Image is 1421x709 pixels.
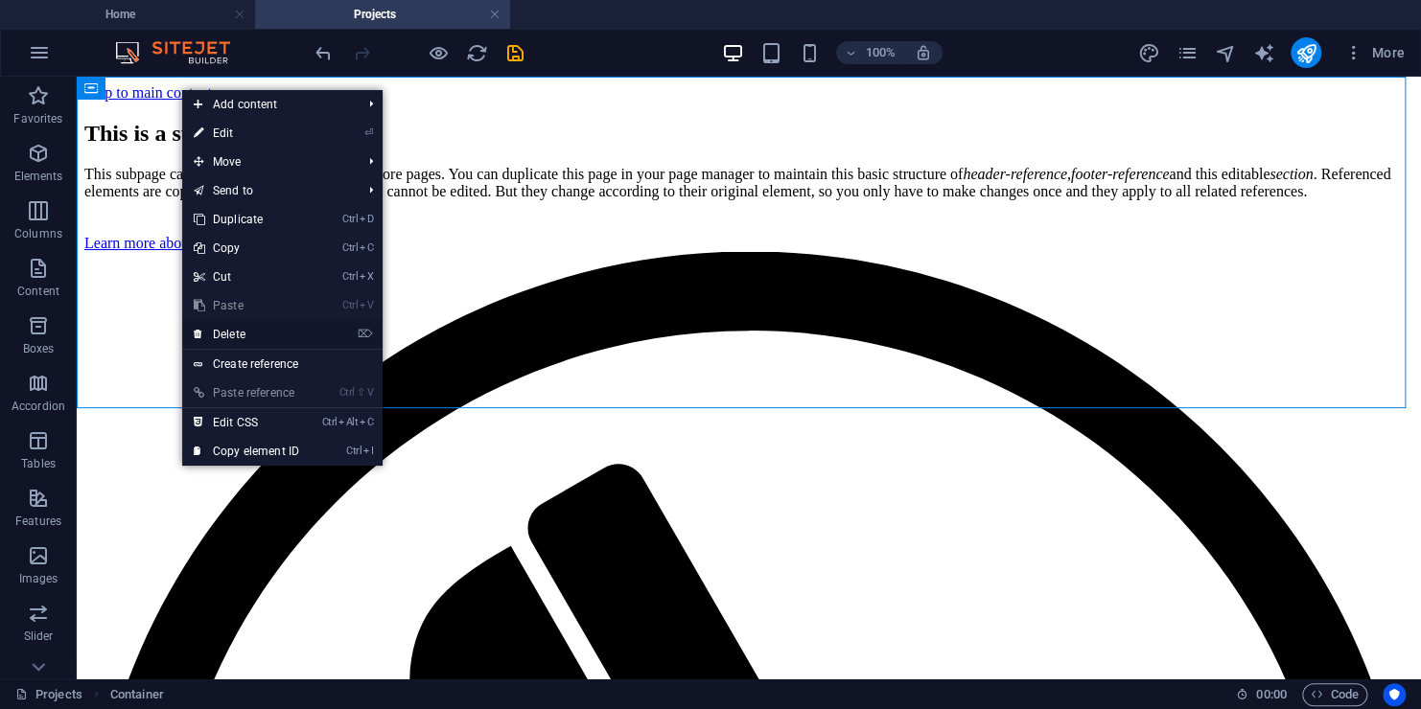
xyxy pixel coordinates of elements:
[182,291,311,320] a: CtrlVPaste
[110,683,164,706] nav: breadcrumb
[1344,43,1405,62] span: More
[364,126,373,139] i: ⏎
[19,571,58,586] p: Images
[8,8,135,24] a: Skip to main content
[357,386,365,399] i: ⇧
[1270,687,1272,701] span: :
[182,205,311,234] a: CtrlDDuplicate
[1252,42,1274,64] i: AI Writer
[1311,683,1359,706] span: Code
[465,41,488,64] button: reload
[1214,42,1236,64] i: Navigator
[182,437,311,466] a: CtrlICopy element ID
[363,445,373,457] i: I
[24,629,54,644] p: Slider
[182,320,311,349] a: ⌦Delete
[15,514,61,529] p: Features
[1176,42,1198,64] i: Pages (Ctrl+Alt+S)
[182,378,311,407] a: Ctrl⇧VPaste reference
[1256,683,1286,706] span: 00 00
[1291,37,1321,68] button: publish
[358,328,373,340] i: ⌦
[15,683,82,706] a: Click to cancel selection. Double-click to open Pages
[360,213,373,225] i: D
[312,41,335,64] button: undo
[182,119,311,148] a: ⏎Edit
[110,683,164,706] span: Click to select. Double-click to edit
[14,169,63,184] p: Elements
[865,41,896,64] h6: 100%
[182,90,354,119] span: Add content
[313,42,335,64] i: Undo: Delete elements (Ctrl+Z)
[23,341,55,356] p: Boxes
[504,42,526,64] i: Save (Ctrl+S)
[1214,41,1237,64] button: navigator
[503,41,526,64] button: save
[1137,41,1160,64] button: design
[339,386,355,399] i: Ctrl
[1236,683,1287,706] h6: Session time
[182,176,354,205] a: Send to
[367,386,373,399] i: V
[110,41,254,64] img: Editor Logo
[1383,683,1406,706] button: Usercentrics
[342,213,358,225] i: Ctrl
[427,41,450,64] button: Click here to leave preview mode and continue editing
[1337,37,1412,68] button: More
[360,299,373,311] i: V
[322,416,338,428] i: Ctrl
[1137,42,1159,64] i: Design (Ctrl+Alt+Y)
[915,44,932,61] i: On resize automatically adjust zoom level to fit chosen device.
[182,350,383,378] a: Create reference
[1176,41,1199,64] button: pages
[14,226,62,241] p: Columns
[360,270,373,283] i: X
[182,148,354,176] span: Move
[836,41,904,64] button: 100%
[182,408,311,437] a: CtrlAltCEdit CSS
[182,234,311,263] a: CtrlCCopy
[255,4,510,25] h4: Projects
[1252,41,1275,64] button: text_generator
[342,241,358,254] i: Ctrl
[12,399,65,414] p: Accordion
[1302,683,1367,706] button: Code
[1294,42,1316,64] i: Publish
[360,241,373,254] i: C
[342,299,358,311] i: Ctrl
[346,445,361,457] i: Ctrl
[342,270,358,283] i: Ctrl
[182,263,311,291] a: CtrlXCut
[338,416,358,428] i: Alt
[360,416,373,428] i: C
[466,42,488,64] i: Reload page
[17,284,59,299] p: Content
[21,456,56,471] p: Tables
[13,111,62,126] p: Favorites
